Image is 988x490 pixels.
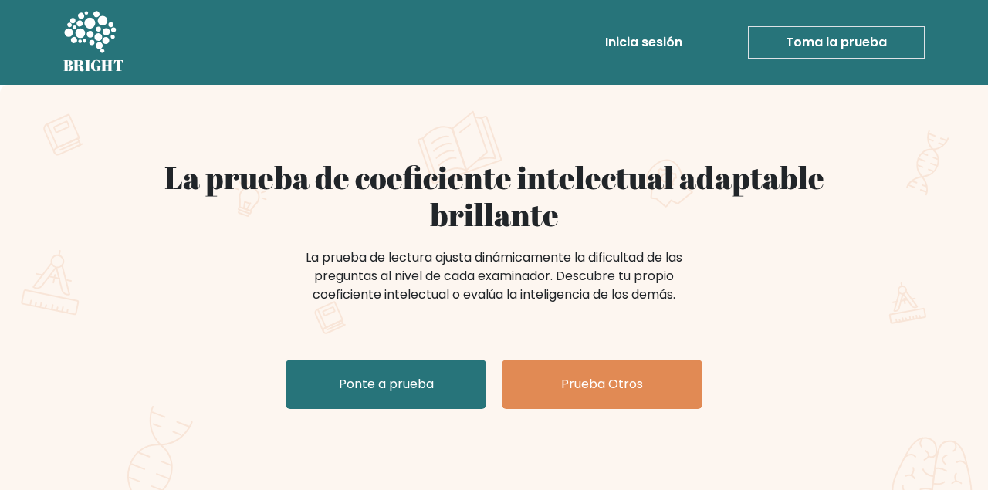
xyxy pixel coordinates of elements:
a: Prueba Otros [502,360,702,409]
a: BRIGHT [63,6,124,79]
h5: BRIGHT [63,56,124,75]
div: La prueba de lectura ajusta dinámicamente la dificultad de las preguntas al nivel de cada examina... [301,248,687,304]
a: Toma la prueba [748,26,925,59]
h1: La prueba de coeficiente intelectual adaptable brillante [117,159,871,233]
a: Ponte a prueba [286,360,486,409]
a: Inicia sesión [599,27,689,58]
